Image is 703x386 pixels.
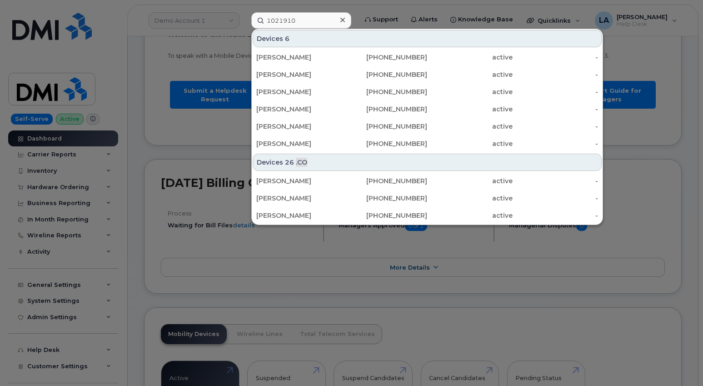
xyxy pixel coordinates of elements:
[513,194,598,203] div: -
[513,105,598,114] div: -
[253,101,602,117] a: [PERSON_NAME][PHONE_NUMBER]active-
[256,176,342,185] div: [PERSON_NAME]
[256,211,342,220] div: [PERSON_NAME]
[427,70,513,79] div: active
[427,194,513,203] div: active
[256,70,342,79] div: [PERSON_NAME]
[513,70,598,79] div: -
[427,53,513,62] div: active
[256,122,342,131] div: [PERSON_NAME]
[342,139,427,148] div: [PHONE_NUMBER]
[285,158,294,167] span: 26
[513,211,598,220] div: -
[256,105,342,114] div: [PERSON_NAME]
[253,49,602,65] a: [PERSON_NAME][PHONE_NUMBER]active-
[342,176,427,185] div: [PHONE_NUMBER]
[256,53,342,62] div: [PERSON_NAME]
[253,84,602,100] a: [PERSON_NAME][PHONE_NUMBER]active-
[342,194,427,203] div: [PHONE_NUMBER]
[342,70,427,79] div: [PHONE_NUMBER]
[427,176,513,185] div: active
[253,118,602,135] a: [PERSON_NAME][PHONE_NUMBER]active-
[253,66,602,83] a: [PERSON_NAME][PHONE_NUMBER]active-
[256,194,342,203] div: [PERSON_NAME]
[253,190,602,206] a: [PERSON_NAME][PHONE_NUMBER]active-
[427,122,513,131] div: active
[427,87,513,96] div: active
[513,87,598,96] div: -
[427,211,513,220] div: active
[342,211,427,220] div: [PHONE_NUMBER]
[256,87,342,96] div: [PERSON_NAME]
[253,30,602,47] div: Devices
[427,105,513,114] div: active
[427,139,513,148] div: active
[251,12,351,29] input: Find something...
[342,122,427,131] div: [PHONE_NUMBER]
[513,53,598,62] div: -
[285,34,289,43] span: 6
[342,87,427,96] div: [PHONE_NUMBER]
[342,105,427,114] div: [PHONE_NUMBER]
[253,154,602,171] div: Devices
[253,173,602,189] a: [PERSON_NAME][PHONE_NUMBER]active-
[253,135,602,152] a: [PERSON_NAME][PHONE_NUMBER]active-
[513,122,598,131] div: -
[342,53,427,62] div: [PHONE_NUMBER]
[513,139,598,148] div: -
[296,158,307,167] span: .CO
[256,139,342,148] div: [PERSON_NAME]
[253,207,602,224] a: [PERSON_NAME][PHONE_NUMBER]active-
[513,176,598,185] div: -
